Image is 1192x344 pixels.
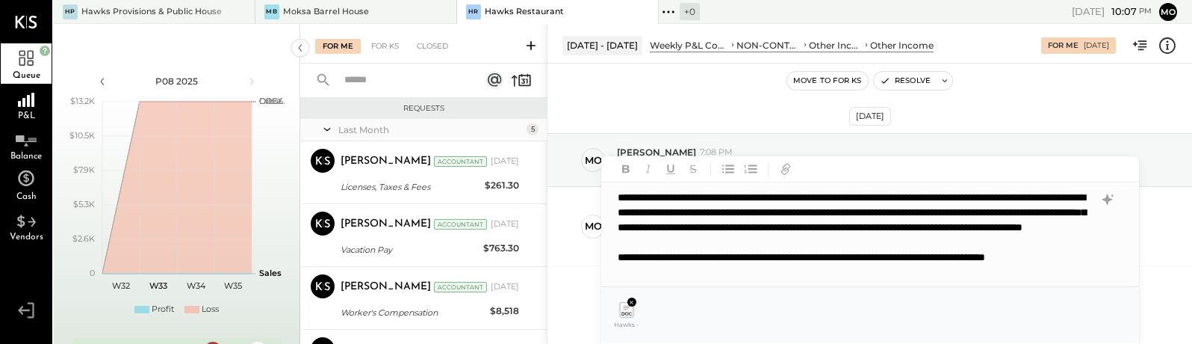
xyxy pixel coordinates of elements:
div: Licenses, Taxes & Fees [341,179,480,194]
text: W35 [224,280,242,291]
div: Hawks Provisions & Public House [81,6,222,18]
div: [PERSON_NAME] [341,217,431,232]
span: [PERSON_NAME] [617,146,696,159]
div: [DATE] [491,218,519,230]
text: $13.2K [70,96,95,106]
div: Accountant [434,219,487,230]
button: Italic [639,159,658,179]
span: Queue [13,71,40,80]
div: NON-CONTROLLABLE EXPENSES [736,39,801,52]
text: Sales [259,268,282,278]
div: Other Income [870,39,934,52]
div: + 0 [680,3,700,20]
button: Ordered List [741,159,760,179]
text: W33 [149,280,167,291]
text: W32 [112,280,130,291]
div: Accountant [434,156,487,167]
div: Accountant [434,282,487,292]
div: Vacation Pay [341,242,479,257]
div: Worker's Compensation [341,305,485,320]
div: For Me [1048,40,1078,51]
div: HR [466,4,481,19]
div: Weekly P&L Comparison [650,39,729,52]
div: mo [585,219,602,233]
button: Move to for ks [787,72,868,90]
button: Unordered List [718,159,738,179]
div: $8,518 [490,304,519,319]
div: MB [264,4,279,19]
button: mo [1159,3,1177,21]
div: [DATE] - [DATE] [562,36,642,55]
div: For KS [364,39,406,54]
div: [DATE] [1084,40,1109,51]
text: $5.3K [73,199,95,209]
div: Moksa Barrel House [283,6,369,18]
a: Vendors [1,205,52,245]
div: mo [585,153,602,168]
button: Bold [616,159,636,179]
span: P&L [18,111,35,120]
text: $7.9K [73,165,95,175]
div: Profit [152,304,174,316]
button: Underline [661,159,680,179]
span: Vendors [10,233,43,242]
div: [DATE] [849,107,891,126]
div: $763.30 [483,241,519,256]
button: Add URL [776,159,795,179]
div: [DATE] [491,281,519,293]
div: For Me [315,39,361,54]
div: 5 [527,123,538,135]
span: Cash [16,192,37,201]
span: Hawks - daily summary [DATE].pdf [609,321,643,328]
text: 0 [90,268,95,278]
span: Balance [10,152,42,161]
div: Hawks Restaurant [485,6,564,18]
div: Last Month [338,123,523,136]
div: Other Income and Expenses [809,39,863,52]
div: [PERSON_NAME] [341,154,431,169]
div: Closed [409,39,456,54]
div: HP [63,4,78,19]
text: W34 [186,280,205,291]
div: [PERSON_NAME] [341,280,431,295]
div: $261.30 [485,178,519,193]
div: Requests [308,103,539,114]
div: Loss [202,304,219,316]
a: Queue [1,43,52,84]
button: Resolve [874,72,937,90]
span: pm [1139,6,1152,16]
div: P08 2025 [114,75,240,87]
button: Strikethrough [683,159,703,179]
text: $10.5K [69,130,95,141]
span: 7:08 PM [700,147,733,159]
a: Cash [1,165,52,205]
text: OPEX [259,96,283,106]
span: 10 : 07 [1107,4,1137,19]
div: [DATE] [491,156,519,168]
text: $2.6K [72,233,95,244]
a: Balance [1,124,52,165]
div: [DATE] [1072,4,1152,19]
a: P&L [1,84,52,124]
